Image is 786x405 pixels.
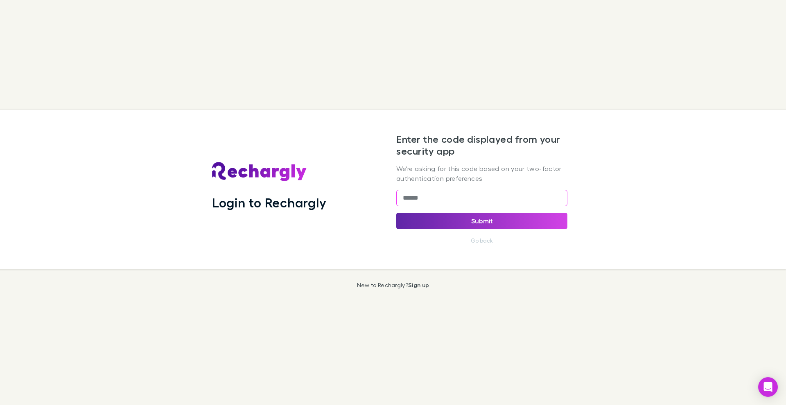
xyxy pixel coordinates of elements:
[758,377,778,397] div: Open Intercom Messenger
[396,133,567,157] h2: Enter the code displayed from your security app
[212,162,307,182] img: Rechargly's Logo
[212,195,326,210] h1: Login to Rechargly
[466,236,498,245] button: Go back
[396,213,567,229] button: Submit
[408,281,429,288] a: Sign up
[357,282,429,288] p: New to Rechargly?
[396,164,567,183] p: We're asking for this code based on your two-factor authentication preferences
